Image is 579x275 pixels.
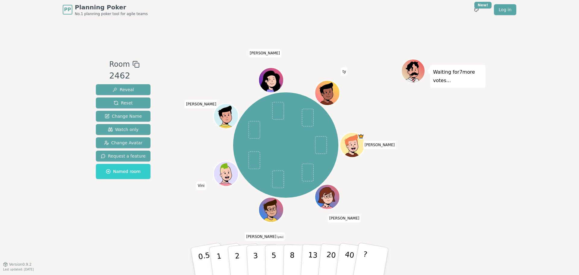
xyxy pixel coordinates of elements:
button: Version0.9.2 [3,262,32,267]
span: Room [109,59,130,70]
button: Change Avatar [96,137,150,148]
span: (you) [276,236,283,238]
span: Planning Poker [75,3,148,11]
button: New! [471,4,482,15]
a: PPPlanning PokerNo.1 planning poker tool for agile teams [63,3,148,16]
span: Click to change your name [341,67,348,76]
span: Version 0.9.2 [9,262,32,267]
span: Named room [106,168,141,174]
span: Change Avatar [104,140,143,146]
div: New! [474,2,492,8]
button: Request a feature [96,151,150,161]
span: silvia is the host [358,133,364,139]
button: Click to change your avatar [259,198,283,222]
span: PP [64,6,71,13]
span: Last updated: [DATE] [3,268,34,271]
span: Reset [114,100,133,106]
div: 2462 [109,70,139,82]
button: Named room [96,164,150,179]
span: Click to change your name [185,100,218,108]
p: Waiting for 7 more votes... [433,68,482,85]
span: Click to change your name [196,181,206,190]
span: Click to change your name [248,49,281,58]
span: Click to change your name [245,232,285,241]
span: Watch only [108,126,139,133]
span: Request a feature [101,153,146,159]
a: Log in [494,4,516,15]
span: Reveal [112,87,134,93]
span: No.1 planning poker tool for agile teams [75,11,148,16]
button: Reset [96,98,150,108]
span: Click to change your name [363,141,396,149]
button: Watch only [96,124,150,135]
span: Click to change your name [328,214,361,223]
span: Change Name [105,113,142,119]
button: Change Name [96,111,150,122]
button: Reveal [96,84,150,95]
